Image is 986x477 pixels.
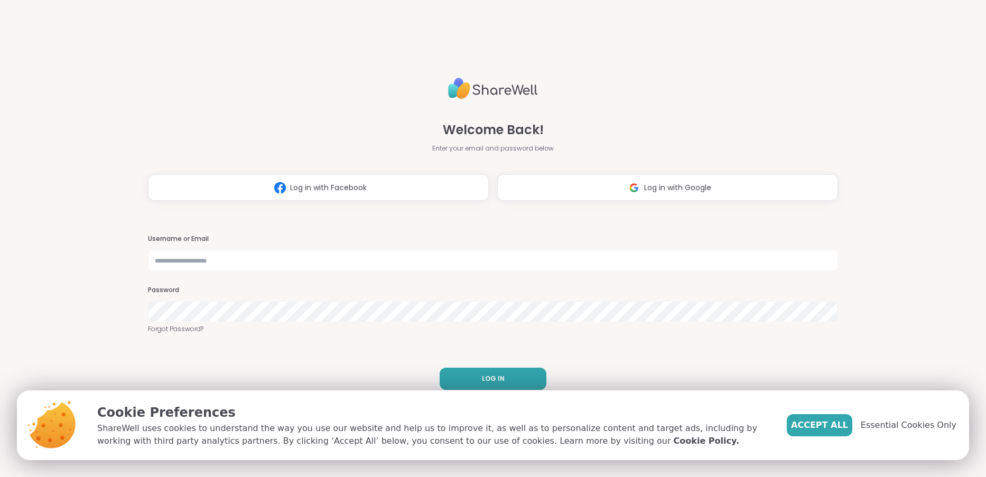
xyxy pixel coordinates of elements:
[497,174,838,201] button: Log in with Google
[97,403,770,422] p: Cookie Preferences
[148,286,838,295] h3: Password
[448,73,538,104] img: ShareWell Logo
[482,374,505,384] span: LOG IN
[148,174,489,201] button: Log in with Facebook
[791,419,848,432] span: Accept All
[787,414,852,436] button: Accept All
[443,120,544,139] span: Welcome Back!
[148,324,838,334] a: Forgot Password?
[644,182,711,193] span: Log in with Google
[861,419,956,432] span: Essential Cookies Only
[674,435,739,447] a: Cookie Policy.
[624,178,644,198] img: ShareWell Logomark
[432,144,554,153] span: Enter your email and password below
[270,178,290,198] img: ShareWell Logomark
[97,422,770,447] p: ShareWell uses cookies to understand the way you use our website and help us to improve it, as we...
[290,182,367,193] span: Log in with Facebook
[440,368,546,390] button: LOG IN
[148,235,838,244] h3: Username or Email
